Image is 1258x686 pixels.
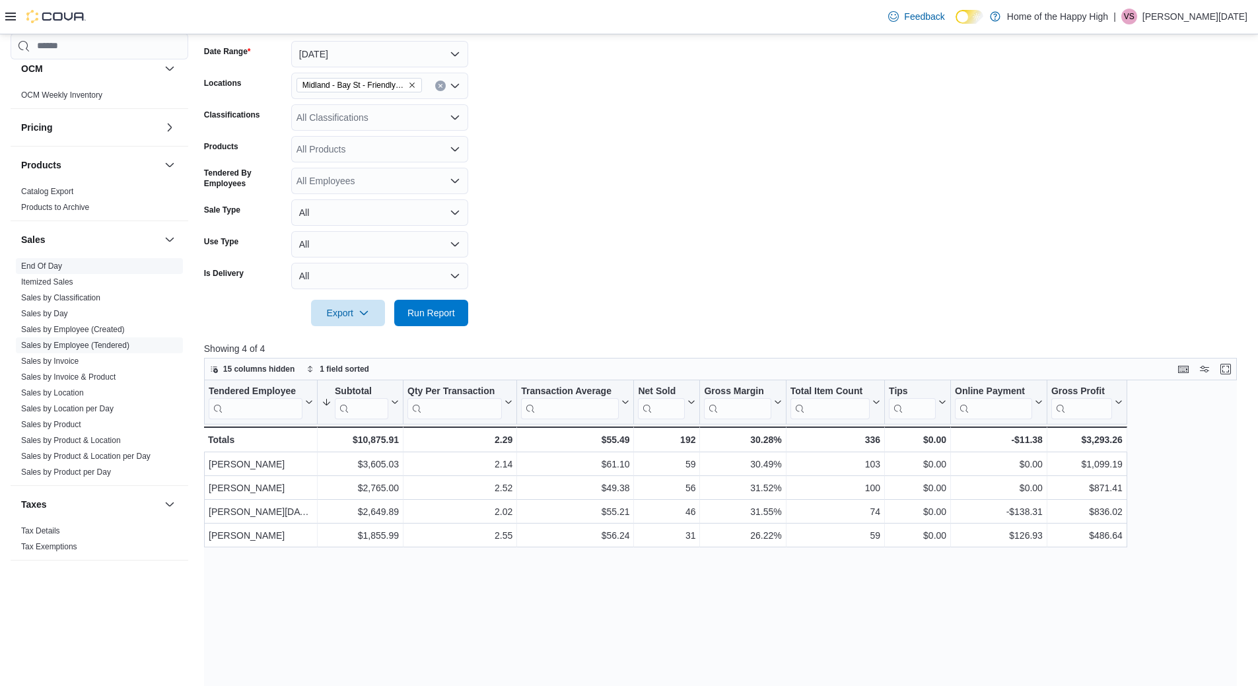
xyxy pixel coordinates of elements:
[704,528,781,543] div: 26.22%
[311,300,385,326] button: Export
[407,456,512,472] div: 2.14
[204,236,238,247] label: Use Type
[204,168,286,189] label: Tendered By Employees
[21,388,84,397] a: Sales by Location
[638,480,695,496] div: 56
[883,3,950,30] a: Feedback
[21,341,129,350] a: Sales by Employee (Tendered)
[21,186,73,197] span: Catalog Export
[322,480,399,496] div: $2,765.00
[638,432,695,448] div: 192
[407,306,455,320] span: Run Report
[790,456,880,472] div: 103
[1051,456,1123,472] div: $1,099.19
[204,342,1247,355] p: Showing 4 of 4
[291,199,468,226] button: All
[291,263,468,289] button: All
[322,528,399,543] div: $1,855.99
[21,261,62,271] span: End Of Day
[21,436,121,445] a: Sales by Product & Location
[209,386,302,398] div: Tendered Employee
[889,432,946,448] div: $0.00
[1051,432,1123,448] div: $3,293.26
[21,542,77,551] a: Tax Exemptions
[21,356,79,366] span: Sales by Invoice
[291,41,468,67] button: [DATE]
[955,456,1043,472] div: $0.00
[521,386,619,419] div: Transaction Average
[638,456,695,472] div: 59
[1113,9,1116,24] p: |
[638,528,695,543] div: 31
[889,386,946,419] button: Tips
[223,364,295,374] span: 15 columns hidden
[21,372,116,382] a: Sales by Invoice & Product
[21,357,79,366] a: Sales by Invoice
[889,386,936,419] div: Tips
[1124,9,1135,24] span: VS
[704,456,781,472] div: 30.49%
[21,526,60,536] span: Tax Details
[209,480,313,496] div: [PERSON_NAME]
[450,144,460,154] button: Open list of options
[162,232,178,248] button: Sales
[450,176,460,186] button: Open list of options
[21,90,102,100] a: OCM Weekly Inventory
[21,121,159,134] button: Pricing
[408,81,416,89] button: Remove Midland - Bay St - Friendly Stranger from selection in this group
[521,432,629,448] div: $55.49
[790,480,880,496] div: 100
[407,386,512,419] button: Qty Per Transaction
[790,528,880,543] div: 59
[889,456,946,472] div: $0.00
[208,432,313,448] div: Totals
[955,386,1032,419] div: Online Payment
[204,205,240,215] label: Sale Type
[904,10,944,23] span: Feedback
[889,504,946,520] div: $0.00
[1175,361,1191,377] button: Keyboard shortcuts
[1007,9,1108,24] p: Home of the Happy High
[162,120,178,135] button: Pricing
[450,81,460,91] button: Open list of options
[521,504,629,520] div: $55.21
[21,202,89,213] span: Products to Archive
[21,277,73,287] span: Itemized Sales
[955,480,1043,496] div: $0.00
[407,386,502,398] div: Qty Per Transaction
[21,261,62,271] a: End Of Day
[521,386,629,419] button: Transaction Average
[21,467,111,477] span: Sales by Product per Day
[704,386,771,398] div: Gross Margin
[162,157,178,173] button: Products
[407,386,502,419] div: Qty Per Transaction
[21,435,121,446] span: Sales by Product & Location
[11,184,188,221] div: Products
[704,480,781,496] div: 31.52%
[889,528,946,543] div: $0.00
[21,419,81,430] span: Sales by Product
[790,386,869,419] div: Total Item Count
[291,231,468,257] button: All
[21,187,73,196] a: Catalog Export
[21,309,68,318] a: Sales by Day
[205,361,300,377] button: 15 columns hidden
[21,121,52,134] h3: Pricing
[704,386,781,419] button: Gross Margin
[407,480,512,496] div: 2.52
[955,528,1043,543] div: $126.93
[322,504,399,520] div: $2,649.89
[21,467,111,477] a: Sales by Product per Day
[21,403,114,414] span: Sales by Location per Day
[704,432,781,448] div: 30.28%
[1142,9,1247,24] p: [PERSON_NAME][DATE]
[335,386,388,398] div: Subtotal
[394,300,468,326] button: Run Report
[21,203,89,212] a: Products to Archive
[322,432,399,448] div: $10,875.91
[335,386,388,419] div: Subtotal
[21,452,151,461] a: Sales by Product & Location per Day
[204,46,251,57] label: Date Range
